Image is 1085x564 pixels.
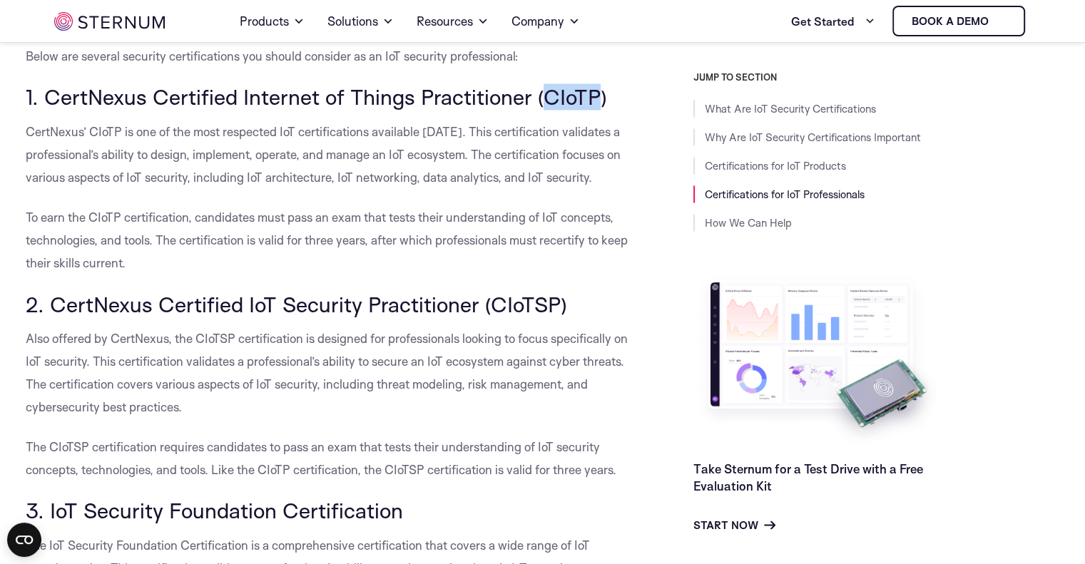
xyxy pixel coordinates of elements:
a: Products [240,1,305,41]
p: The CIoTSP certification requires candidates to pass an exam that tests their understanding of Io... [26,435,629,481]
a: Certifications for IoT Professionals [705,188,865,201]
a: How We Can Help [705,216,792,230]
p: Also offered by CertNexus, the CIoTSP certification is designed for professionals looking to focu... [26,327,629,418]
a: Get Started [791,7,875,36]
p: CertNexus’ CIoTP is one of the most respected IoT certifications available [DATE]. This certifica... [26,121,629,189]
a: Solutions [327,1,394,41]
a: What Are IoT Security Certifications [705,102,876,116]
h3: 1. CertNexus Certified Internet of Things Practitioner (CIoTP) [26,85,629,109]
h3: JUMP TO SECTION [693,71,1060,83]
a: Why Are IoT Security Certifications Important [705,130,921,144]
p: To earn the CIoTP certification, candidates must pass an exam that tests their understanding of I... [26,206,629,275]
button: Open CMP widget [7,523,41,557]
img: Take Sternum for a Test Drive with a Free Evaluation Kit [693,271,943,448]
a: Resources [417,1,489,41]
img: sternum iot [54,12,165,31]
a: Take Sternum for a Test Drive with a Free Evaluation Kit [693,461,923,493]
p: Below are several security certifications you should consider as an IoT security professional: [26,45,629,68]
img: sternum iot [994,16,1006,27]
h3: 2. CertNexus Certified IoT Security Practitioner (CIoTSP) [26,292,629,316]
a: Certifications for IoT Products [705,159,846,173]
a: Book a demo [892,6,1025,36]
a: Company [511,1,580,41]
